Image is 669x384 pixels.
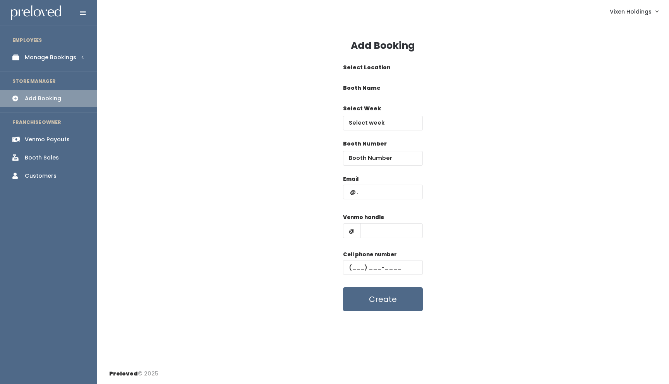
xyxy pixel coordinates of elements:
label: Venmo handle [343,214,384,221]
div: Add Booking [25,94,61,103]
div: Booth Sales [25,154,59,162]
div: Customers [25,172,57,180]
span: @ [343,223,360,238]
span: Preloved [109,370,138,377]
h3: Add Booking [351,40,415,51]
label: Select Week [343,105,381,113]
div: Manage Bookings [25,53,76,62]
button: Create [343,287,423,311]
label: Select Location [343,63,391,72]
div: Venmo Payouts [25,135,70,144]
label: Email [343,175,359,183]
img: preloved logo [11,5,61,21]
input: Booth Number [343,151,423,166]
a: Vixen Holdings [602,3,666,20]
input: @ . [343,185,423,199]
label: Booth Name [343,84,381,92]
div: © 2025 [109,363,158,378]
label: Cell phone number [343,251,397,259]
span: Vixen Holdings [610,7,652,16]
input: (___) ___-____ [343,260,423,275]
label: Booth Number [343,140,387,148]
input: Select week [343,116,423,130]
